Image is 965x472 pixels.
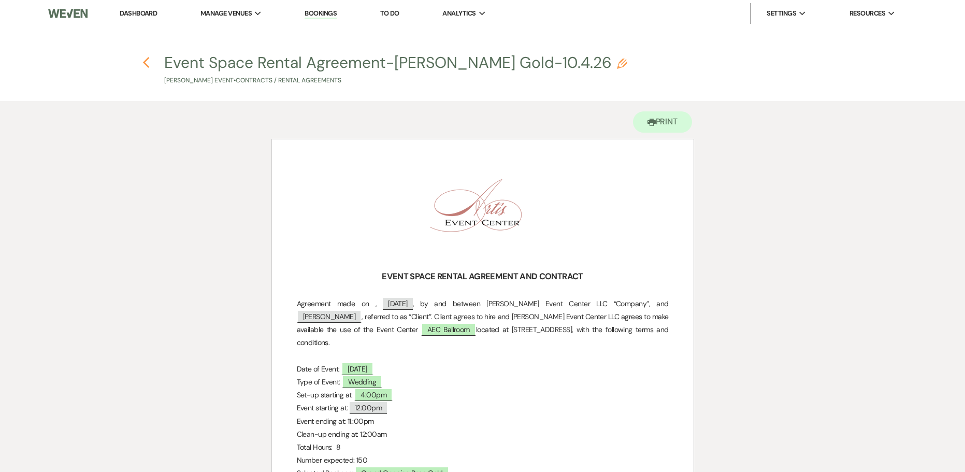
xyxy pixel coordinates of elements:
[382,271,583,282] strong: EVENT SPACE RENTAL AGREEMENT AND CONTRACT
[48,3,88,24] img: Weven Logo
[297,389,669,402] p: Set-up starting at:
[767,8,796,19] span: Settings
[297,325,670,347] span: located at [STREET_ADDRESS], with the following terms and conditions.
[297,454,669,467] p: Number expected: 150
[120,9,157,18] a: Dashboard
[297,428,669,441] p: Clean-up ending at: 12:00am
[380,9,399,18] a: To Do
[849,8,885,19] span: Resources
[305,9,337,19] a: Bookings
[297,310,362,323] span: [PERSON_NAME]
[297,441,669,454] p: Total Hours: 8
[164,55,627,85] button: Event Space Rental Agreement-[PERSON_NAME] Gold-10.4.26[PERSON_NAME] Event•Contracts / Rental Agr...
[430,165,534,269] img: My project 1.PNG
[341,362,373,375] span: [DATE]
[350,402,387,414] span: 12:00pm
[383,298,413,310] span: [DATE]
[297,363,669,376] p: Date of Event:
[297,376,669,389] p: Type of Event:
[297,402,669,414] p: Event starting at:
[421,323,476,336] span: AEC Ballroom
[297,415,669,428] p: Event ending at: 11.:00pm
[633,111,693,133] button: Print
[342,375,382,388] span: Wedding
[200,8,252,19] span: Manage Venues
[297,299,377,308] span: Agreement made on ,
[442,8,476,19] span: Analytics
[354,388,393,401] span: 4:00pm
[413,299,669,308] span: , by and between [PERSON_NAME] Event Center LLC “Company”, and
[297,312,670,334] span: , referred to as “Client”. Client agrees to hire and [PERSON_NAME] Event Center LLC agrees to mak...
[164,76,627,85] p: [PERSON_NAME] Event • Contracts / Rental Agreements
